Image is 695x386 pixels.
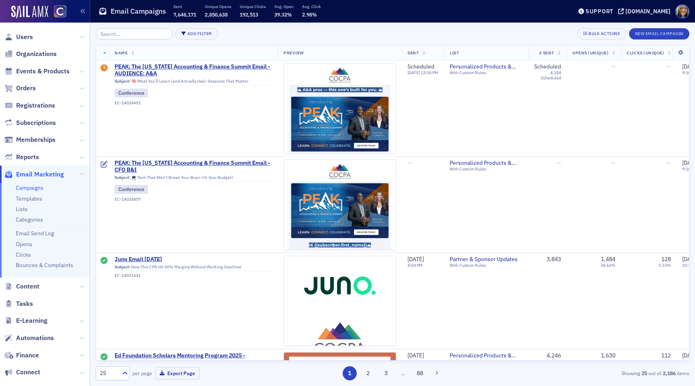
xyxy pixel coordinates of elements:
div: 4,246 [534,352,561,359]
span: — [557,159,561,166]
strong: 2,186 [661,369,677,377]
button: Export Page [155,367,199,380]
button: Add Filter [175,28,218,39]
a: Finance [4,351,39,360]
img: SailAMX [11,6,48,19]
a: PEAK: The [US_STATE] Accounting & Finance Summit Email - AUDIENCE: A&A [115,63,272,77]
div: Sent [101,257,108,265]
span: Sent [407,50,419,56]
a: Juno Email [DATE] [115,256,272,263]
a: Connect [4,368,40,377]
span: E-Learning [16,316,47,325]
span: Tasks [16,299,33,308]
span: Automations [16,334,54,342]
span: [DATE] [407,352,424,359]
span: Partner & Sponsor Updates [450,256,523,263]
a: Email Send Log [16,230,54,237]
span: … [397,369,409,377]
a: Registrations [4,101,55,110]
button: 1 [343,366,357,380]
a: Personalized Products & Events [450,63,523,71]
div: Showing out of items [497,369,689,377]
div: Scheduled [534,63,561,71]
span: 2,850,638 [205,11,228,18]
a: Opens [16,241,32,248]
span: Subject: [115,264,130,270]
a: View Homepage [48,5,66,19]
span: Subject: [115,79,130,84]
label: per page [132,369,152,377]
span: Connect [16,368,40,377]
div: Conference [115,89,148,98]
span: Content [16,282,39,291]
div: 25 [100,369,117,378]
a: Clicks [16,251,31,258]
a: Lists [16,205,28,213]
div: With Custom Rules [450,70,523,75]
span: Name [115,50,127,56]
span: [DATE] [407,255,424,263]
a: Templates [16,195,42,202]
div: Support [586,8,613,15]
div: 38.38% [600,359,615,364]
div: With Custom Rules [450,359,523,364]
p: Sent [173,4,196,9]
div: 112 [661,352,671,359]
span: Orders [16,84,36,93]
span: Email Marketing [16,170,64,179]
div: How This CPA Hit 50% Margins Without Working Overtime [115,264,272,272]
a: E-Learning [4,316,47,325]
span: — [407,159,412,166]
span: Finance [16,351,39,360]
span: Personalized Products & Events [450,352,523,359]
div: 3,843 [534,256,561,263]
div: [DOMAIN_NAME] [625,8,670,15]
a: Organizations [4,50,57,58]
span: Subscriptions [16,118,56,127]
span: 192,513 [240,11,258,18]
div: 3.33% [658,263,671,268]
button: 88 [413,366,427,380]
span: Events & Products [16,67,70,76]
div: 128 [661,256,671,263]
span: Organizations [16,50,57,58]
div: 2.64% [658,359,671,364]
button: 2 [361,366,375,380]
a: Subscriptions [4,118,56,127]
img: email-preview-2237.jpeg [284,64,396,330]
a: Ed Foundation Scholars Mentoring Program 2025 - PROFESSIONALS Email 1 [115,352,272,366]
div: EC-14024451 [115,100,272,106]
a: PEAK: The [US_STATE] Accounting & Finance Summit Email - CFO B&I [115,160,272,174]
p: Avg. Open [274,4,294,9]
a: Events & Products [4,67,70,76]
div: 1,630 [601,352,615,359]
time: 12:54 PM [407,359,425,364]
div: Draft [101,64,108,73]
div: Sent [101,353,108,361]
div: Scheduled [407,63,438,71]
div: With Custom Rules [450,263,523,268]
time: 4:04 PM [407,262,423,268]
div: 38.62% [600,263,615,268]
button: [DOMAIN_NAME] [618,8,673,14]
p: Unique Clicks [240,4,266,9]
a: Campaigns [16,184,43,191]
a: Categories [16,216,43,223]
span: Preview [284,50,304,56]
span: — [666,159,671,166]
span: — [666,63,671,70]
p: Unique Opens [205,4,231,9]
a: Content [4,282,39,291]
span: Users [16,33,33,42]
button: 3 [379,366,393,380]
div: Bulk Actions [588,31,620,36]
a: Memberships [4,135,56,144]
strong: 25 [640,369,648,377]
a: Users [4,33,33,42]
span: List [450,50,459,56]
button: Bulk Actions [577,28,626,39]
